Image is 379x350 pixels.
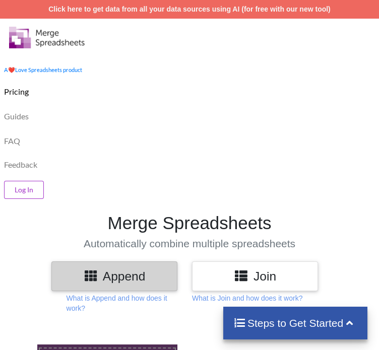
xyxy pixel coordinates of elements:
a: Click here to get data from all your data sources using AI (for free with our new tool) [48,5,331,13]
h3: Join [200,269,310,284]
span: Feedback [4,161,37,169]
p: FAQ [4,136,20,147]
img: Logo.png [9,27,85,48]
p: Guides [4,111,29,122]
p: What is Append and how does it work? [67,293,178,313]
h3: Append [59,269,170,284]
button: Log In [4,181,44,199]
p: What is Join and how does it work? [192,293,302,303]
p: Pricing [4,87,29,97]
h4: Steps to Get Started [233,317,358,329]
a: AheartLove Spreadsheets product [4,66,82,73]
span: heart [8,66,15,73]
